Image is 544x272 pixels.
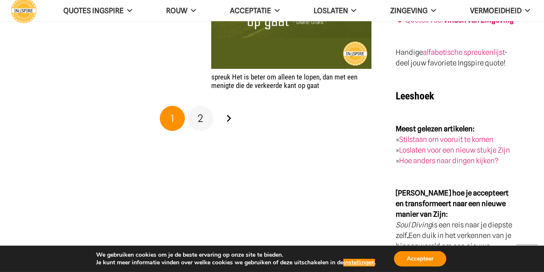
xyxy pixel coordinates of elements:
[211,73,357,90] a: spreuk Het is beter om alleen te lopen, dan met een menigte die de verkeerde kant op gaat
[166,6,187,15] span: ROUW
[399,146,510,154] a: Loslaten voor een nieuw stukje Zijn
[470,6,521,15] span: VERMOEIDHEID
[423,48,504,57] a: alfabetische spreukenlijst
[399,156,499,165] a: Hoe anders naar dingen kijken?
[407,231,408,240] strong: .
[390,6,428,15] span: Zingeving
[314,6,348,15] span: Loslaten
[170,112,174,125] span: 1
[396,90,434,102] strong: Leeshoek
[444,16,514,24] strong: vinden van Zingeving
[396,189,509,218] strong: [PERSON_NAME] hoe je accepteert en transformeert naar een nieuwe manier van Zijn:
[396,221,432,229] em: Soul Diving
[396,47,514,68] p: Handige - deel jouw favoriete Ingspire quote!
[230,6,271,15] span: Acceptatie
[399,135,493,144] a: Stilstaan om vooruit te komen
[394,251,446,266] button: Accepteer
[405,16,514,24] a: Quotes voorvinden van Zingeving
[198,112,203,125] span: 2
[96,259,376,266] p: Je kunt meer informatie vinden over welke cookies we gebruiken of deze uitschakelen in de .
[343,259,375,266] button: instellingen
[396,124,514,166] p: » » »
[396,125,475,133] strong: Meest gelezen artikelen:
[63,6,124,15] span: QUOTES INGSPIRE
[188,106,213,131] a: Pagina 2
[96,251,376,259] p: We gebruiken cookies om je de beste ervaring op onze site te bieden.
[160,106,185,131] span: Pagina 1
[516,244,538,266] a: Terug naar top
